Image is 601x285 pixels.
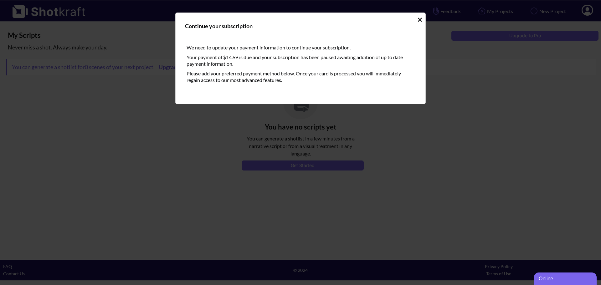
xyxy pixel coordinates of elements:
[175,13,426,104] div: Idle Modal
[185,69,416,91] div: Please add your preferred payment method below. Once your card is processed you will immediately ...
[185,22,416,30] div: Continue your subscription
[534,271,598,285] iframe: chat widget
[185,43,416,52] div: We need to update your payment information to continue your subscription.
[185,52,416,69] div: Your payment of $14.99 is due and your subscription has been paused awaiting addition of up to da...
